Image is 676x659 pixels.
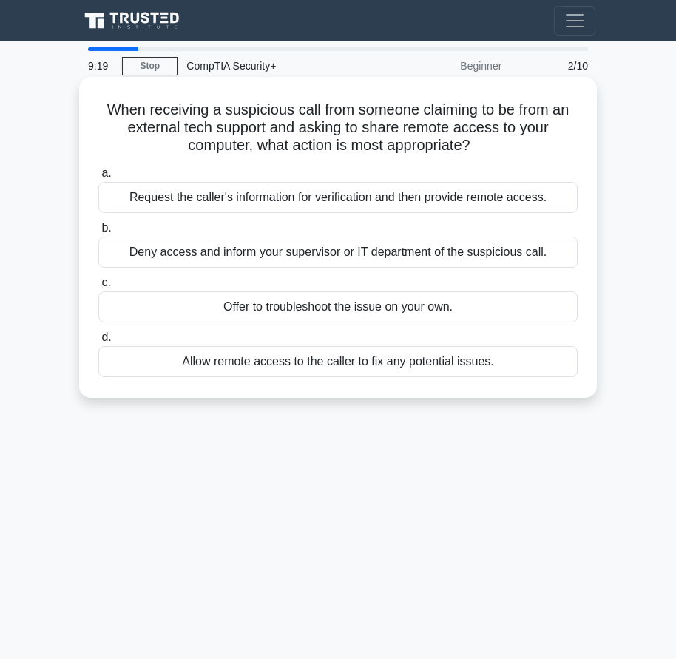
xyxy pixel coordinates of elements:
div: 9:19 [79,51,122,81]
span: b. [101,221,111,234]
div: Beginner [381,51,510,81]
span: a. [101,166,111,179]
div: Allow remote access to the caller to fix any potential issues. [98,346,578,377]
h5: When receiving a suspicious call from someone claiming to be from an external tech support and as... [97,101,579,155]
span: d. [101,331,111,343]
div: Offer to troubleshoot the issue on your own. [98,291,578,322]
a: Stop [122,57,178,75]
button: Toggle navigation [554,6,595,36]
div: 2/10 [510,51,597,81]
div: Deny access and inform your supervisor or IT department of the suspicious call. [98,237,578,268]
div: Request the caller's information for verification and then provide remote access. [98,182,578,213]
div: CompTIA Security+ [178,51,381,81]
span: c. [101,276,110,288]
